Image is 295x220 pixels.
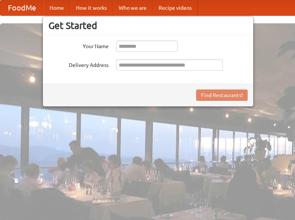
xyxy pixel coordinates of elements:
[48,41,109,50] label: Your Name
[196,90,248,101] button: Find Restaurants!
[70,0,113,15] a: How it works
[113,0,153,15] a: Who we are
[48,20,248,31] h3: Get Started
[48,59,109,69] label: Delivery Address
[153,0,198,15] a: Recipe videos
[0,0,44,15] a: FoodMe
[44,0,70,15] a: Home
